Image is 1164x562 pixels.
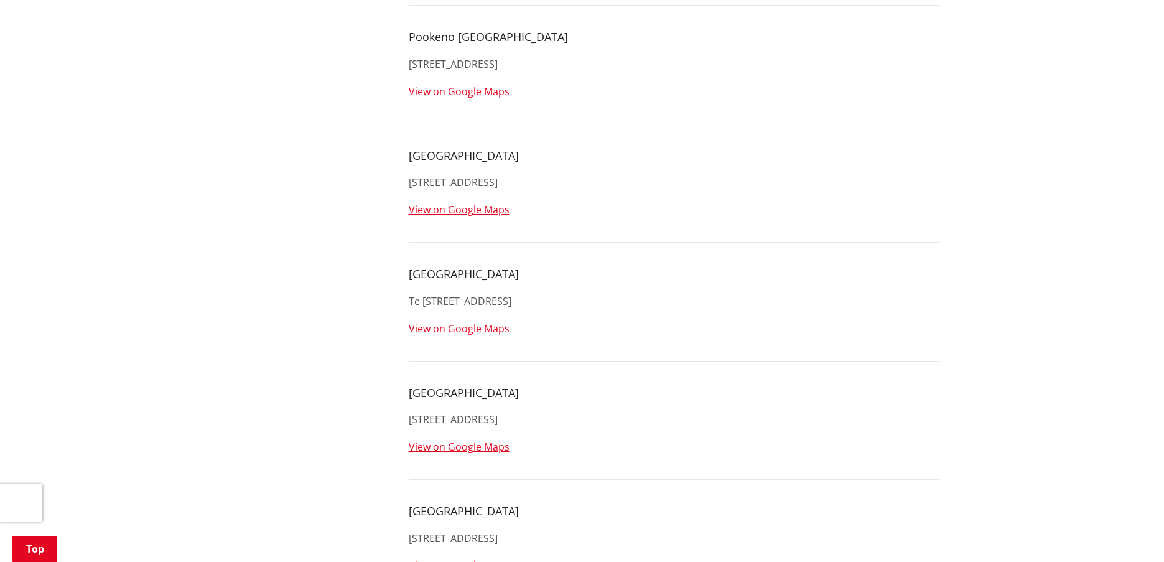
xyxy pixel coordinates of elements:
p: Te [STREET_ADDRESS] [409,294,939,309]
h4: [GEOGRAPHIC_DATA] [409,386,939,400]
p: [STREET_ADDRESS] [409,57,939,72]
a: View on Google Maps [409,203,510,217]
iframe: Messenger Launcher [1107,510,1152,555]
a: View on Google Maps [409,440,510,454]
p: [STREET_ADDRESS] [409,412,939,427]
h4: [GEOGRAPHIC_DATA] [409,268,939,281]
h4: [GEOGRAPHIC_DATA] [409,149,939,163]
a: Top [12,536,57,562]
h4: [GEOGRAPHIC_DATA] [409,505,939,518]
p: [STREET_ADDRESS] [409,175,939,190]
a: View on Google Maps [409,85,510,98]
a: View on Google Maps [409,322,510,335]
p: [STREET_ADDRESS] [409,531,939,546]
h4: Pookeno [GEOGRAPHIC_DATA] [409,30,939,44]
